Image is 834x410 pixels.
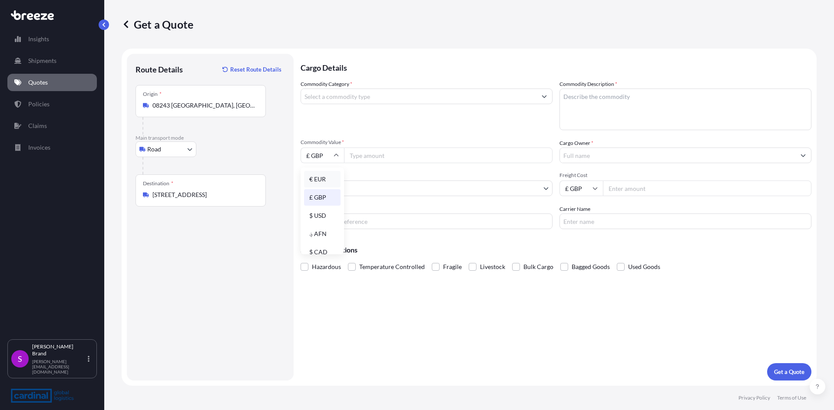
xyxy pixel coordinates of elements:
[560,148,795,163] input: Full name
[304,244,341,260] div: $ CAD
[304,189,341,206] div: £ GBP
[443,260,462,273] span: Fragile
[18,354,22,363] span: S
[359,260,425,273] span: Temperature Controlled
[28,143,50,152] p: Invoices
[152,101,255,110] input: Origin
[122,17,193,31] p: Get a Quote
[523,260,553,273] span: Bulk Cargo
[738,394,770,401] a: Privacy Policy
[301,139,553,146] span: Commodity Value
[7,74,97,91] a: Quotes
[559,80,617,89] label: Commodity Description
[32,343,86,357] p: [PERSON_NAME] Brand
[301,80,352,89] label: Commodity Category
[301,213,553,229] input: Your internal reference
[28,35,49,43] p: Insights
[301,246,811,253] p: Special Conditions
[7,52,97,69] a: Shipments
[777,394,806,401] a: Terms of Use
[559,205,590,213] label: Carrier Name
[304,171,341,187] div: € EUR
[28,100,50,108] p: Policies
[218,62,285,76] button: Reset Route Details
[480,260,505,273] span: Livestock
[559,172,811,179] span: Freight Cost
[628,260,660,273] span: Used Goods
[143,91,162,98] div: Origin
[301,89,536,104] input: Select a commodity type
[301,54,811,80] p: Cargo Details
[603,180,811,196] input: Enter amount
[152,190,255,199] input: Destination
[767,363,811,380] button: Get a Quote
[795,148,811,163] button: Show suggestions
[143,180,173,187] div: Destination
[7,139,97,156] a: Invoices
[312,260,341,273] span: Hazardous
[774,367,804,376] p: Get a Quote
[536,89,552,104] button: Show suggestions
[32,359,86,374] p: [PERSON_NAME][EMAIL_ADDRESS][DOMAIN_NAME]
[11,389,74,403] img: organization-logo
[301,180,553,196] button: LTL
[559,139,593,148] label: Cargo Owner
[7,117,97,134] a: Claims
[136,134,285,141] p: Main transport mode
[230,65,281,74] p: Reset Route Details
[7,95,97,113] a: Policies
[136,64,183,75] p: Route Details
[304,226,341,242] div: ؋ AFN
[28,78,48,87] p: Quotes
[28,56,56,65] p: Shipments
[7,30,97,48] a: Insights
[559,213,811,229] input: Enter name
[572,260,610,273] span: Bagged Goods
[136,141,196,157] button: Select transport
[28,121,47,130] p: Claims
[304,207,341,224] div: $ USD
[147,145,161,154] span: Road
[344,148,553,163] input: Type amount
